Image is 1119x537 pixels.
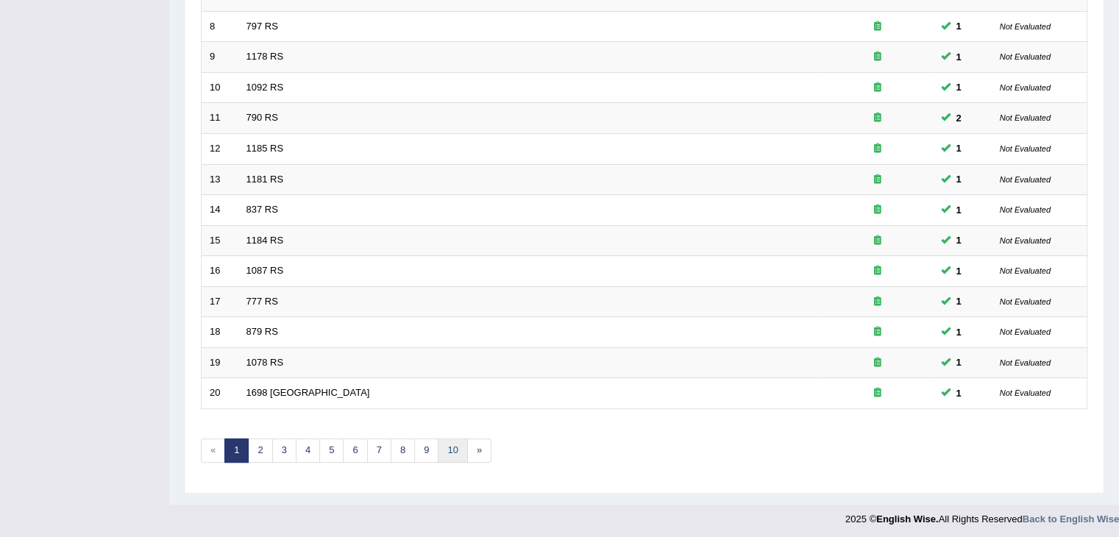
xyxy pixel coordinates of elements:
[246,387,370,398] a: 1698 [GEOGRAPHIC_DATA]
[951,385,967,401] span: You can still take this question
[246,265,284,276] a: 1087 RS
[202,378,238,409] td: 20
[246,326,278,337] a: 879 RS
[831,50,925,64] div: Exam occurring question
[951,141,967,156] span: You can still take this question
[467,438,491,463] a: »
[831,386,925,400] div: Exam occurring question
[831,20,925,34] div: Exam occurring question
[951,49,967,65] span: You can still take this question
[951,171,967,187] span: You can still take this question
[1000,83,1051,92] small: Not Evaluated
[202,195,238,226] td: 14
[246,51,284,62] a: 1178 RS
[1000,327,1051,336] small: Not Evaluated
[296,438,320,463] a: 4
[831,264,925,278] div: Exam occurring question
[438,438,467,463] a: 10
[1000,144,1051,153] small: Not Evaluated
[391,438,415,463] a: 8
[951,263,967,279] span: You can still take this question
[951,294,967,309] span: You can still take this question
[845,505,1119,526] div: 2025 © All Rights Reserved
[1000,205,1051,214] small: Not Evaluated
[951,18,967,34] span: You can still take this question
[246,143,284,154] a: 1185 RS
[202,42,238,73] td: 9
[246,357,284,368] a: 1078 RS
[831,142,925,156] div: Exam occurring question
[246,235,284,246] a: 1184 RS
[246,112,278,123] a: 790 RS
[1000,266,1051,275] small: Not Evaluated
[951,110,967,126] span: You can still take this question
[831,173,925,187] div: Exam occurring question
[831,356,925,370] div: Exam occurring question
[1000,236,1051,245] small: Not Evaluated
[1023,513,1119,524] a: Back to English Wise
[831,81,925,95] div: Exam occurring question
[831,234,925,248] div: Exam occurring question
[202,72,238,103] td: 10
[202,317,238,348] td: 18
[202,133,238,164] td: 12
[202,103,238,134] td: 11
[1000,52,1051,61] small: Not Evaluated
[1000,297,1051,306] small: Not Evaluated
[202,286,238,317] td: 17
[1000,113,1051,122] small: Not Evaluated
[272,438,296,463] a: 3
[876,513,938,524] strong: English Wise.
[202,256,238,287] td: 16
[1000,358,1051,367] small: Not Evaluated
[319,438,344,463] a: 5
[831,295,925,309] div: Exam occurring question
[951,79,967,95] span: You can still take this question
[202,11,238,42] td: 8
[831,111,925,125] div: Exam occurring question
[202,164,238,195] td: 13
[951,202,967,218] span: You can still take this question
[202,225,238,256] td: 15
[951,232,967,248] span: You can still take this question
[1000,175,1051,184] small: Not Evaluated
[951,355,967,370] span: You can still take this question
[951,324,967,340] span: You can still take this question
[224,438,249,463] a: 1
[246,204,278,215] a: 837 RS
[246,296,278,307] a: 777 RS
[1000,22,1051,31] small: Not Evaluated
[831,325,925,339] div: Exam occurring question
[202,347,238,378] td: 19
[201,438,225,463] span: «
[367,438,391,463] a: 7
[246,21,278,32] a: 797 RS
[248,438,272,463] a: 2
[343,438,367,463] a: 6
[414,438,438,463] a: 9
[831,203,925,217] div: Exam occurring question
[1000,388,1051,397] small: Not Evaluated
[246,174,284,185] a: 1181 RS
[246,82,284,93] a: 1092 RS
